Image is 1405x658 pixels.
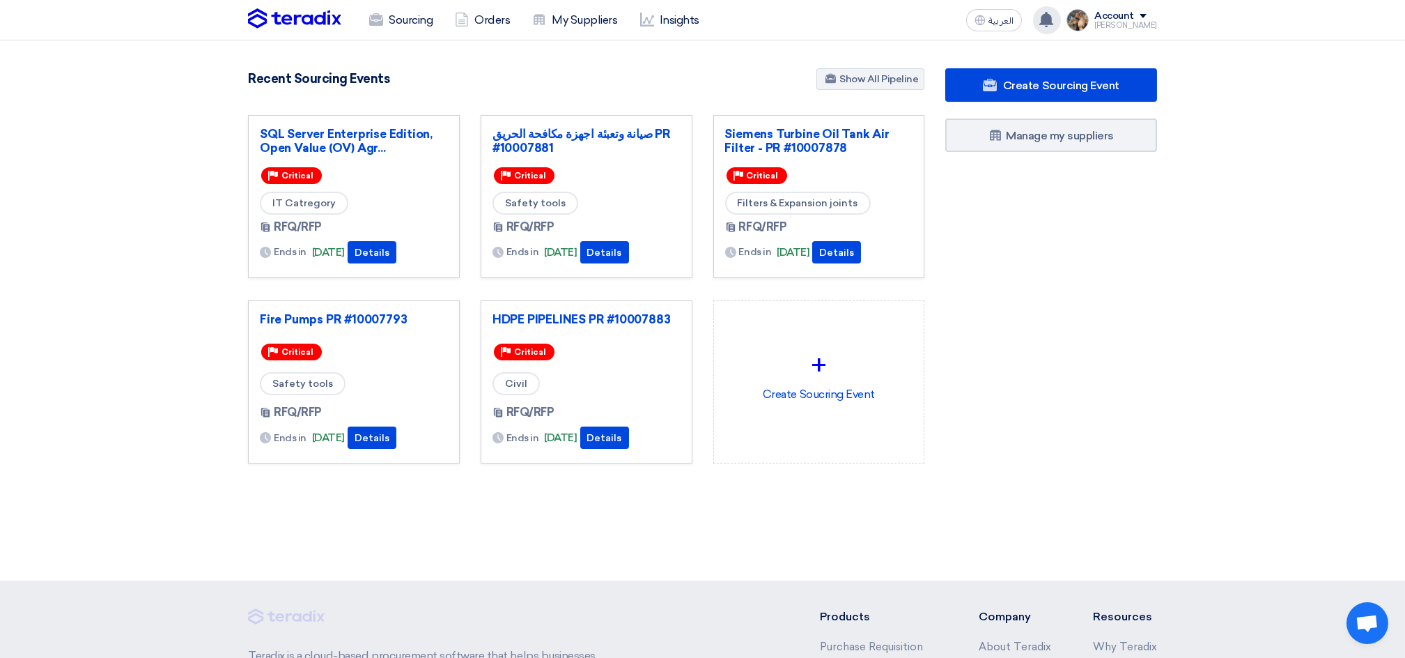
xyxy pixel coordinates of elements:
[629,5,711,36] a: Insights
[260,127,448,155] a: SQL Server Enterprise Edition, Open Value (OV) Agr...
[492,127,681,155] a: صيانة وتعبئة اجهزة مكافحة الحريق PR #10007881
[739,219,787,236] span: RFQ/RFP
[820,641,923,653] a: Purchase Requisition
[580,427,629,449] button: Details
[979,641,1051,653] a: About Teradix
[966,9,1022,31] button: العربية
[274,404,322,421] span: RFQ/RFP
[506,245,539,259] span: Ends in
[248,8,341,29] img: Teradix logo
[506,219,554,236] span: RFQ/RFP
[1094,10,1134,22] div: Account
[725,312,913,435] div: Create Soucring Event
[506,431,539,445] span: Ends in
[1346,602,1388,644] div: Open chat
[747,171,779,181] span: Critical
[1066,9,1089,31] img: file_1710751448746.jpg
[1093,641,1157,653] a: Why Teradix
[274,431,306,445] span: Ends in
[544,430,577,446] span: [DATE]
[1094,22,1157,29] div: [PERSON_NAME]
[348,427,396,449] button: Details
[514,171,546,181] span: Critical
[260,372,346,395] span: Safety tools
[358,5,444,36] a: Sourcing
[260,192,348,215] span: IT Catregory
[260,312,448,326] a: Fire Pumps PR #10007793
[506,404,554,421] span: RFQ/RFP
[514,347,546,357] span: Critical
[281,171,313,181] span: Critical
[945,118,1157,152] a: Manage my suppliers
[544,245,577,261] span: [DATE]
[777,245,809,261] span: [DATE]
[725,127,913,155] a: Siemens Turbine Oil Tank Air Filter - PR #10007878
[988,16,1014,26] span: العربية
[492,312,681,326] a: HDPE PIPELINES PR #10007883
[312,245,345,261] span: [DATE]
[1093,609,1157,625] li: Resources
[816,68,924,90] a: Show All Pipeline
[248,71,389,86] h4: Recent Sourcing Events
[979,609,1051,625] li: Company
[274,245,306,259] span: Ends in
[725,192,871,215] span: Filters & Expansion joints
[725,344,913,386] div: +
[739,245,772,259] span: Ends in
[274,219,322,236] span: RFQ/RFP
[348,241,396,263] button: Details
[492,372,540,395] span: Civil
[312,430,345,446] span: [DATE]
[521,5,628,36] a: My Suppliers
[812,241,861,263] button: Details
[1003,79,1119,92] span: Create Sourcing Event
[820,609,938,625] li: Products
[580,241,629,263] button: Details
[492,192,578,215] span: Safety tools
[281,347,313,357] span: Critical
[444,5,521,36] a: Orders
